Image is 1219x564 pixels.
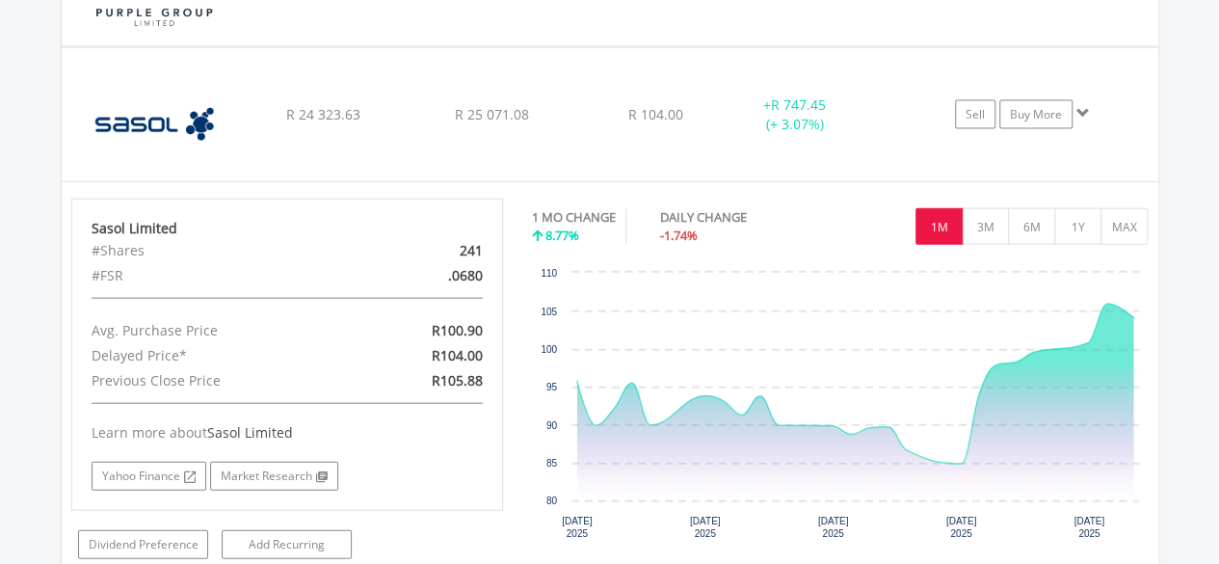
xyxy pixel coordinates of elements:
[532,208,616,227] div: 1 MO CHANGE
[955,100,995,129] a: Sell
[1008,208,1055,245] button: 6M
[92,219,483,238] div: Sasol Limited
[77,368,358,393] div: Previous Close Price
[915,208,963,245] button: 1M
[92,423,483,443] div: Learn more about
[628,105,683,123] span: R 104.00
[286,105,360,123] span: R 24 323.63
[77,318,358,343] div: Avg. Purchase Price
[78,530,208,559] a: Dividend Preference
[690,516,721,539] text: [DATE] 2025
[541,344,557,355] text: 100
[660,208,814,227] div: DAILY CHANGE
[1073,516,1104,539] text: [DATE] 2025
[818,516,849,539] text: [DATE] 2025
[541,268,557,279] text: 110
[532,263,1149,552] svg: Interactive chart
[432,371,483,389] span: R105.88
[546,458,558,469] text: 85
[999,100,1073,129] a: Buy More
[723,95,868,134] div: + (+ 3.07%)
[660,227,698,244] span: -1.74%
[771,95,826,114] span: R 747.45
[71,72,237,176] img: EQU.ZA.SOL.png
[1054,208,1101,245] button: 1Y
[562,516,593,539] text: [DATE] 2025
[77,238,358,263] div: #Shares
[1100,208,1148,245] button: MAX
[541,307,557,317] text: 105
[962,208,1009,245] button: 3M
[222,530,352,559] a: Add Recurring
[432,321,483,339] span: R100.90
[546,382,558,392] text: 95
[92,462,206,491] a: Yahoo Finance
[357,263,496,288] div: .0680
[546,420,558,431] text: 90
[210,462,338,491] a: Market Research
[432,346,483,364] span: R104.00
[945,516,976,539] text: [DATE] 2025
[77,263,358,288] div: #FSR
[546,496,558,506] text: 80
[207,423,293,442] span: Sasol Limited
[77,343,358,368] div: Delayed Price*
[532,263,1149,552] div: Chart. Highcharts interactive chart.
[545,227,579,244] span: 8.77%
[455,105,529,123] span: R 25 071.08
[357,238,496,263] div: 241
